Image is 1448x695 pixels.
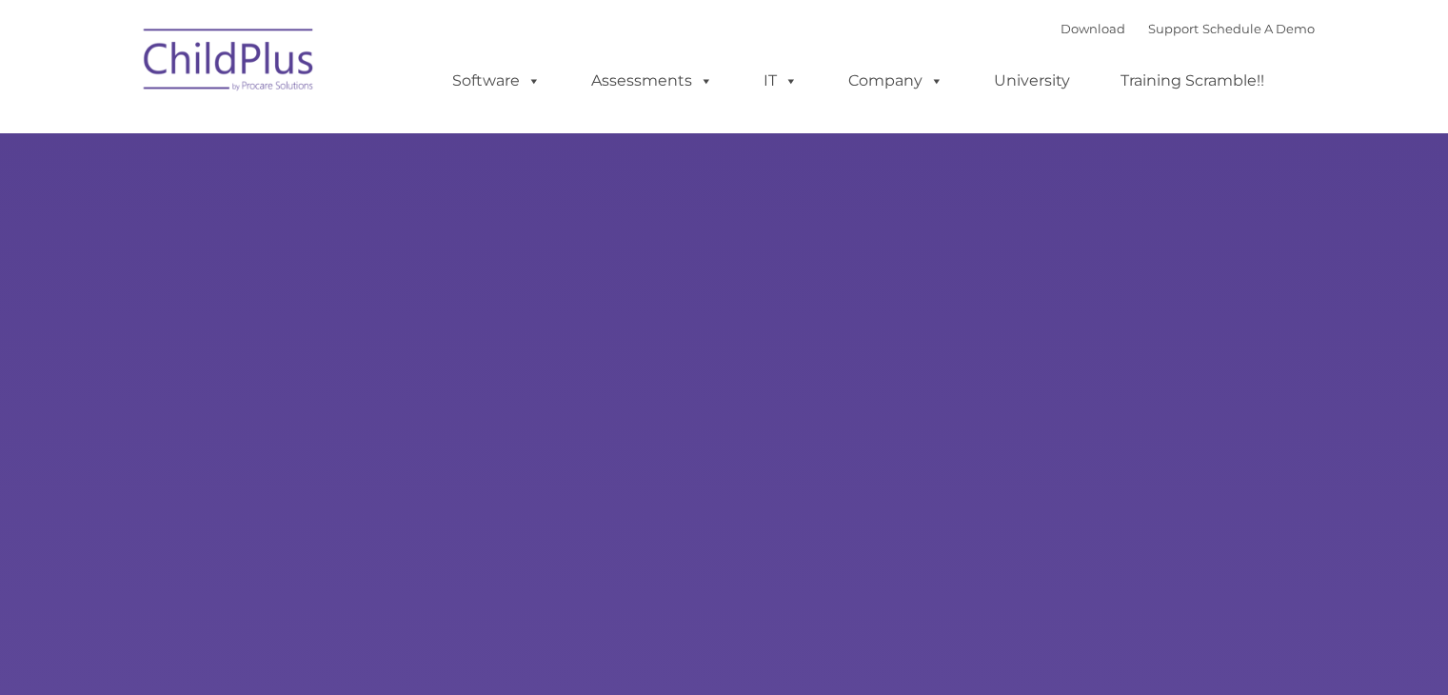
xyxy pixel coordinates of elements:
a: Training Scramble!! [1101,62,1283,100]
font: | [1061,21,1315,36]
a: Company [829,62,962,100]
a: Schedule A Demo [1202,21,1315,36]
a: Software [433,62,560,100]
a: IT [744,62,817,100]
a: Assessments [572,62,732,100]
a: Download [1061,21,1125,36]
a: Support [1148,21,1199,36]
img: ChildPlus by Procare Solutions [134,15,325,110]
a: University [975,62,1089,100]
